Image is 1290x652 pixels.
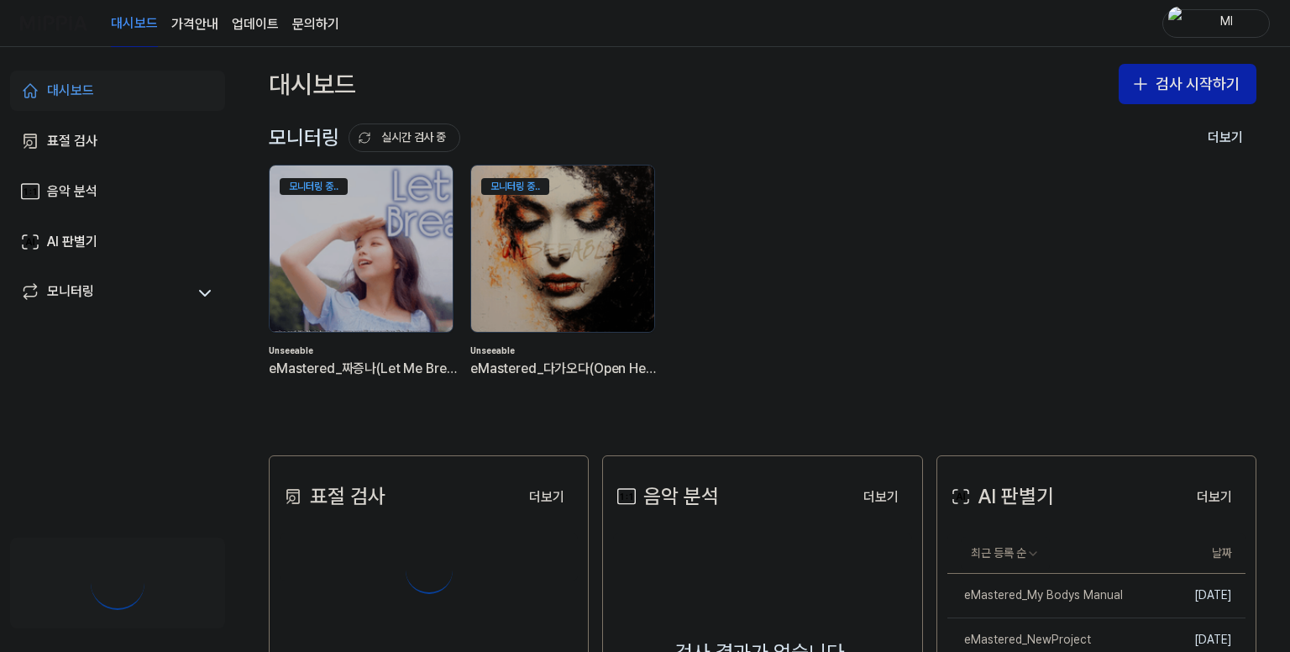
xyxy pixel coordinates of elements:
[270,166,453,332] img: backgroundIamge
[47,131,97,151] div: 표절 검사
[1148,534,1245,574] th: 날짜
[470,358,658,380] div: eMastered_다가오다(Open Heart)
[47,81,94,101] div: 대시보드
[10,121,225,161] a: 표절 검사
[516,481,578,514] button: 더보기
[947,574,1148,618] a: eMastered_My Bodys Manual
[269,165,457,405] a: 모니터링 중..backgroundIamgeUnseeableeMastered_짜증나(Let Me Breathe)
[947,587,1123,604] div: eMastered_My Bodys Manual
[47,181,97,202] div: 음악 분석
[280,481,385,513] div: 표절 검사
[516,479,578,514] a: 더보기
[1183,481,1245,514] button: 더보기
[1183,479,1245,514] a: 더보기
[10,71,225,111] a: 대시보드
[470,165,658,405] a: 모니터링 중..backgroundIamgeUnseeableeMastered_다가오다(Open Heart)
[613,481,719,513] div: 음악 분석
[947,481,1054,513] div: AI 판별기
[280,178,348,195] div: 모니터링 중..
[947,632,1091,649] div: eMastered_NewProject
[481,178,549,195] div: 모니터링 중..
[1193,13,1259,32] div: Ml
[20,281,188,305] a: 모니터링
[47,232,97,252] div: AI 판별기
[471,166,654,332] img: backgroundIamge
[10,171,225,212] a: 음악 분석
[1119,64,1256,104] button: 검사 시작하기
[349,124,460,152] button: 실시간 검사 중
[269,64,356,104] div: 대시보드
[269,358,457,380] div: eMastered_짜증나(Let Me Breathe)
[269,344,457,358] div: Unseeable
[292,14,339,34] a: 문의하기
[850,479,912,514] a: 더보기
[171,14,218,34] button: 가격안내
[850,481,912,514] button: 더보기
[10,222,225,262] a: AI 판별기
[111,1,158,47] a: 대시보드
[269,122,460,154] div: 모니터링
[1168,7,1188,40] img: profile
[232,14,279,34] a: 업데이트
[1194,121,1256,155] button: 더보기
[47,281,94,305] div: 모니터링
[470,344,658,358] div: Unseeable
[1148,574,1245,618] td: [DATE]
[1162,9,1270,38] button: profileMl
